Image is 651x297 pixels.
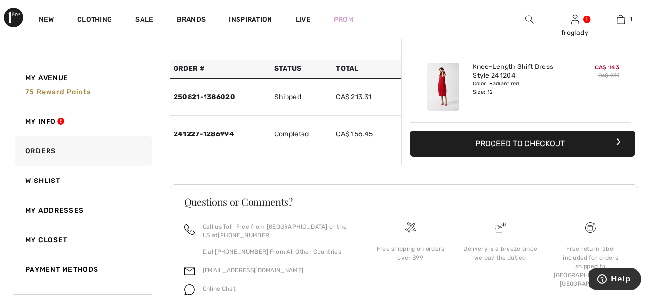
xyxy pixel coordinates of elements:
[184,266,195,277] img: email
[617,14,625,25] img: My Bag
[4,8,23,27] img: 1ère Avenue
[184,224,195,235] img: call
[525,14,534,25] img: search the website
[571,14,579,25] img: My Info
[25,88,91,96] span: 75 Reward points
[174,93,235,101] a: 250821-1386020
[270,116,332,153] td: Completed
[13,225,152,255] a: My Closet
[135,16,153,26] a: Sale
[13,255,152,284] a: Payment Methods
[184,197,624,207] h3: Questions or Comments?
[397,60,506,78] th: Date in Progress
[13,196,152,225] a: My Addresses
[598,14,643,25] a: 1
[184,284,195,295] img: chat
[397,116,506,153] td: [DATE]
[473,80,568,96] div: Color: Radiant red Size: 12
[630,15,632,24] span: 1
[553,245,628,288] div: Free return label included for orders shipped to [GEOGRAPHIC_DATA] and [GEOGRAPHIC_DATA]
[427,63,459,111] img: Knee-Length Shift Dress Style 241204
[77,16,112,26] a: Clothing
[410,131,635,157] button: Proceed to Checkout
[463,245,538,262] div: Delivery is a breeze since we pay the duties!
[334,15,353,25] a: Prom
[229,16,272,26] span: Inspiration
[13,136,152,166] a: Orders
[553,28,597,38] div: froglady
[585,222,596,233] img: Free shipping on orders over $99
[177,16,206,26] a: Brands
[473,63,568,80] a: Knee-Length Shift Dress Style 241204
[218,232,271,239] a: [PHONE_NUMBER]
[332,78,397,116] td: CA$ 213.31
[174,130,234,138] a: 241227-1286994
[170,60,270,78] th: Order #
[373,245,448,262] div: Free shipping on orders over $99
[203,222,354,240] p: Call us Toll-Free from [GEOGRAPHIC_DATA] or the US at
[495,222,506,233] img: Delivery is a breeze since we pay the duties!
[270,60,332,78] th: Status
[332,116,397,153] td: CA$ 156.45
[397,78,506,116] td: [DATE]
[589,268,641,292] iframe: Opens a widget where you can find more information
[296,15,311,25] a: Live
[595,64,619,71] span: CA$ 143
[39,16,54,26] a: New
[598,72,619,79] s: CA$ 239
[203,285,236,292] span: Online Chat
[270,78,332,116] td: Shipped
[203,247,354,256] p: Dial [PHONE_NUMBER] From All Other Countries
[25,73,68,83] span: My Avenue
[405,222,416,233] img: Free shipping on orders over $99
[13,166,152,196] a: Wishlist
[571,15,579,24] a: Sign In
[332,60,397,78] th: Total
[13,107,152,136] a: My Info
[203,267,303,274] a: [EMAIL_ADDRESS][DOMAIN_NAME]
